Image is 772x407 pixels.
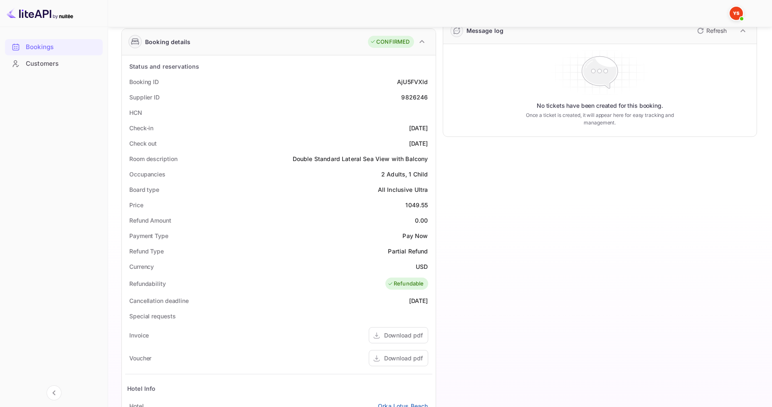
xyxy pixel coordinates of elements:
[405,201,428,209] div: 1049.55
[730,7,743,20] img: Yandex Support
[129,154,177,163] div: Room description
[129,312,175,320] div: Special requests
[47,385,62,400] button: Collapse navigation
[381,170,428,179] div: 2 Adults, 1 Child
[537,102,663,110] p: No tickets have been created for this booking.
[129,296,189,305] div: Cancellation deadline
[129,77,159,86] div: Booking ID
[129,201,143,209] div: Price
[409,139,428,148] div: [DATE]
[26,42,99,52] div: Bookings
[129,279,166,288] div: Refundability
[129,139,157,148] div: Check out
[5,56,103,71] a: Customers
[127,384,156,393] div: Hotel Info
[129,108,142,117] div: HCN
[401,93,428,102] div: 9826246
[706,26,727,35] p: Refresh
[409,296,428,305] div: [DATE]
[129,62,199,71] div: Status and reservations
[466,26,504,35] div: Message log
[129,262,154,271] div: Currency
[515,112,684,127] p: Once a ticket is created, it will appear here for easy tracking and management.
[145,37,190,46] div: Booking details
[409,124,428,132] div: [DATE]
[129,231,168,240] div: Payment Type
[415,216,428,225] div: 0.00
[129,354,151,362] div: Voucher
[5,39,103,55] div: Bookings
[5,56,103,72] div: Customers
[129,185,159,194] div: Board type
[129,93,160,102] div: Supplier ID
[7,7,73,20] img: LiteAPI logo
[129,170,165,179] div: Occupancies
[129,331,149,340] div: Invoice
[384,354,423,362] div: Download pdf
[129,216,171,225] div: Refund Amount
[370,38,409,46] div: CONFIRMED
[388,247,428,256] div: Partial Refund
[129,247,164,256] div: Refund Type
[397,77,428,86] div: AjU5FVXld
[384,331,423,340] div: Download pdf
[416,262,428,271] div: USD
[402,231,428,240] div: Pay Now
[129,124,153,132] div: Check-in
[26,59,99,69] div: Customers
[293,154,428,163] div: Double Standard Lateral Sea View with Balcony
[692,24,730,37] button: Refresh
[387,280,424,288] div: Refundable
[378,185,428,194] div: All Inclusive Ultra
[5,39,103,55] a: Bookings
